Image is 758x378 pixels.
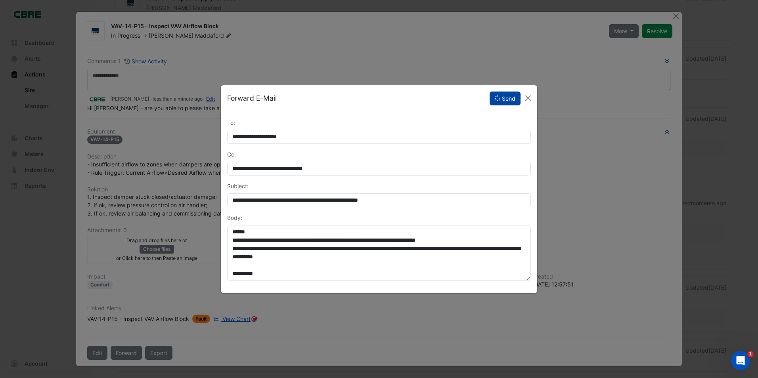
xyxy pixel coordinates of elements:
[227,182,249,190] label: Subject:
[522,92,534,104] button: Close
[490,92,521,105] button: Send
[227,150,236,158] label: Cc:
[227,93,277,103] h5: Forward E-Mail
[747,351,754,357] span: 1
[731,351,750,370] iframe: Intercom live chat
[227,214,242,222] label: Body:
[227,118,235,127] label: To:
